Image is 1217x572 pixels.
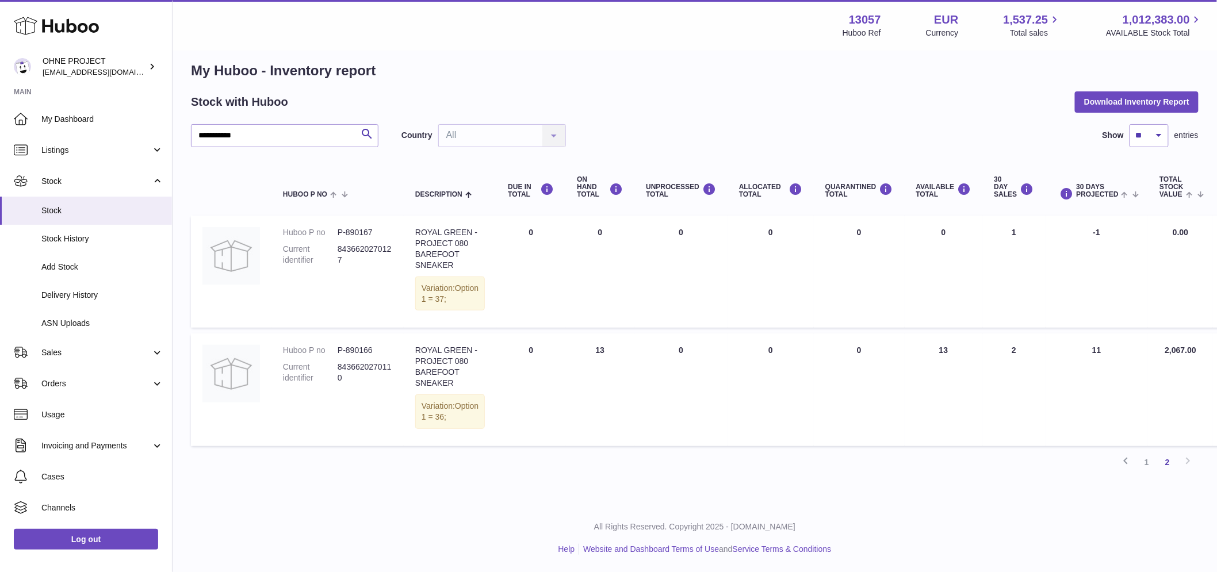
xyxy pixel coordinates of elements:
span: Total stock value [1159,176,1184,199]
span: Invoicing and Payments [41,440,151,451]
span: ASN Uploads [41,318,163,329]
div: OHNE PROJECT [43,56,146,78]
div: UNPROCESSED Total [646,183,716,198]
td: 0 [496,333,565,446]
dd: 8436620270110 [338,362,392,383]
label: Show [1103,130,1124,141]
div: ROYAL GREEN - PROJECT 080 BAREFOOT SNEAKER [415,227,485,271]
strong: 13057 [849,12,881,28]
td: 2 [983,333,1046,446]
span: Add Stock [41,262,163,272]
div: AVAILABLE Total [916,183,971,198]
h1: My Huboo - Inventory report [191,62,1199,80]
dt: Current identifier [283,244,338,266]
a: Log out [14,529,158,550]
span: [EMAIL_ADDRESS][DOMAIN_NAME] [43,67,169,76]
td: 13 [905,333,983,446]
td: 13 [565,333,634,446]
span: entries [1174,130,1199,141]
img: product image [202,345,260,402]
li: and [579,544,831,555]
td: 0 [728,333,814,446]
span: Option 1 = 36; [422,401,479,421]
dt: Current identifier [283,362,338,383]
label: Country [401,130,433,141]
td: 0 [905,216,983,328]
a: 2 [1157,452,1178,473]
div: 30 DAY SALES [994,176,1034,199]
h2: Stock with Huboo [191,94,288,110]
span: 1,537.25 [1004,12,1048,28]
span: 2,067.00 [1165,345,1197,355]
div: Huboo Ref [843,28,881,39]
p: All Rights Reserved. Copyright 2025 - [DOMAIN_NAME] [182,521,1208,532]
dd: P-890166 [338,345,392,356]
span: Usage [41,409,163,420]
span: Stock [41,176,151,187]
strong: EUR [934,12,958,28]
a: 1,537.25 Total sales [1004,12,1062,39]
span: 30 DAYS PROJECTED [1077,183,1119,198]
span: 0 [857,228,862,237]
td: 0 [634,216,728,328]
span: Sales [41,347,151,358]
div: ALLOCATED Total [739,183,802,198]
span: 0.00 [1173,228,1188,237]
img: product image [202,227,260,285]
div: ON HAND Total [577,176,623,199]
button: Download Inventory Report [1075,91,1199,112]
td: 1 [983,216,1046,328]
span: Total sales [1010,28,1061,39]
span: Listings [41,145,151,156]
span: Option 1 = 37; [422,283,479,304]
a: Website and Dashboard Terms of Use [583,544,719,554]
a: Help [558,544,575,554]
a: 1 [1136,452,1157,473]
a: 1,012,383.00 AVAILABLE Stock Total [1106,12,1203,39]
div: DUE IN TOTAL [508,183,554,198]
td: 11 [1046,333,1149,446]
img: internalAdmin-13057@internal.huboo.com [14,58,31,75]
span: 0 [857,345,862,355]
span: Channels [41,502,163,513]
div: Variation: [415,277,485,311]
td: 0 [496,216,565,328]
span: My Dashboard [41,114,163,125]
dt: Huboo P no [283,227,338,238]
span: AVAILABLE Stock Total [1106,28,1203,39]
td: -1 [1046,216,1149,328]
div: QUARANTINED Total [825,183,893,198]
span: Orders [41,378,151,389]
span: Huboo P no [283,191,327,198]
span: 1,012,383.00 [1123,12,1190,28]
span: Delivery History [41,290,163,301]
dd: 8436620270127 [338,244,392,266]
dd: P-890167 [338,227,392,238]
td: 0 [634,333,728,446]
span: Stock [41,205,163,216]
div: Currency [926,28,959,39]
a: Service Terms & Conditions [733,544,832,554]
dt: Huboo P no [283,345,338,356]
span: Cases [41,471,163,482]
td: 0 [565,216,634,328]
span: Stock History [41,233,163,244]
div: Variation: [415,394,485,429]
span: Description [415,191,462,198]
div: ROYAL GREEN - PROJECT 080 BAREFOOT SNEAKER [415,345,485,389]
td: 0 [728,216,814,328]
